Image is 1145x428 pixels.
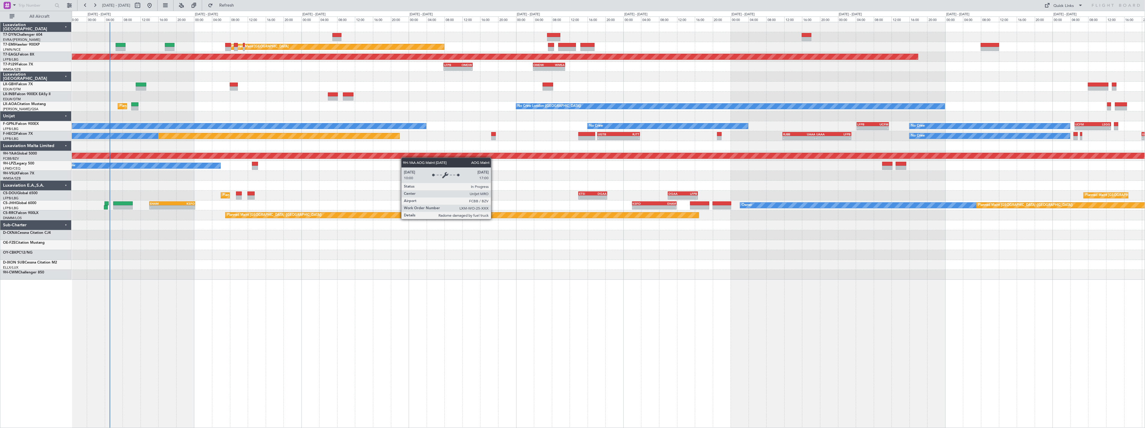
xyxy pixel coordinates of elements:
[579,192,593,195] div: ETSI
[3,271,18,274] span: 9H-CWM
[205,1,241,10] button: Refresh
[444,17,462,22] div: 08:00
[3,211,38,215] a: CS-RRCFalcon 900LX
[87,17,105,22] div: 00:00
[3,241,16,245] span: OE-FZE
[713,17,731,22] div: 20:00
[516,17,534,22] div: 00:00
[3,97,21,101] a: EDLW/DTM
[3,251,17,255] span: OY-CBK
[444,63,458,67] div: LFPB
[534,17,552,22] div: 04:00
[3,251,32,255] a: OY-CBKPC12/NG
[319,17,337,22] div: 04:00
[3,63,33,66] a: T7-PJ29Falcon 7X
[799,136,815,140] div: -
[838,17,856,22] div: 00:00
[3,137,19,141] a: LFPB/LBG
[927,17,945,22] div: 20:00
[3,132,33,136] a: F-HECDFalcon 7X
[3,33,17,37] span: T7-DYN
[3,122,39,126] a: F-GPNJFalcon 900EX
[3,231,51,235] a: D-CKNACessna Citation CJ4
[641,17,659,22] div: 04:00
[3,261,57,264] a: D-IXON SUBCessna Citation M2
[3,47,21,52] a: LFMN/NCE
[3,216,22,220] a: DNMM/LOS
[3,211,16,215] span: CS-RRC
[552,17,570,22] div: 08:00
[783,132,799,136] div: RJBB
[668,196,683,199] div: -
[732,12,755,17] div: [DATE] - [DATE]
[766,17,784,22] div: 08:00
[3,83,16,86] span: LX-GBH
[518,102,581,111] div: No Crew London ([GEOGRAPHIC_DATA])
[534,63,549,67] div: OMDW
[654,202,676,205] div: EHAM
[3,162,15,165] span: 9H-LPZ
[3,176,21,181] a: WMSA/SZB
[120,102,214,111] div: Planned Maint [GEOGRAPHIC_DATA] ([GEOGRAPHIC_DATA])
[283,17,301,22] div: 20:00
[172,202,195,205] div: KSFO
[3,265,18,270] a: ELLX/LUX
[695,17,713,22] div: 16:00
[910,17,928,22] div: 16:00
[1053,12,1077,17] div: [DATE] - [DATE]
[783,136,799,140] div: -
[123,17,141,22] div: 08:00
[3,206,19,210] a: LFPB/LBG
[549,67,565,71] div: -
[223,191,317,200] div: Planned Maint [GEOGRAPHIC_DATA] ([GEOGRAPHIC_DATA])
[1017,17,1035,22] div: 16:00
[3,132,16,136] span: F-HECD
[1035,17,1053,22] div: 20:00
[355,17,373,22] div: 12:00
[3,67,21,72] a: WMSA/SZB
[172,206,195,209] div: -
[3,43,15,47] span: T7-EMI
[16,14,63,19] span: All Aircraft
[227,211,322,220] div: Planned Maint [GEOGRAPHIC_DATA] ([GEOGRAPHIC_DATA])
[373,17,391,22] div: 16:00
[856,17,874,22] div: 04:00
[3,191,17,195] span: CS-DOU
[742,201,752,210] div: Owner
[3,241,45,245] a: OE-FZECitation Mustang
[598,132,619,136] div: UGTB
[3,87,21,92] a: EDLW/DTM
[3,152,17,155] span: 9H-YAA
[158,17,176,22] div: 16:00
[194,17,212,22] div: 00:00
[892,17,910,22] div: 12:00
[3,261,25,264] span: D-IXON SUB
[3,63,17,66] span: T7-PJ29
[105,17,123,22] div: 04:00
[1053,17,1071,22] div: 00:00
[195,12,218,17] div: [DATE] - [DATE]
[633,202,654,205] div: KSFO
[873,126,888,130] div: -
[410,12,433,17] div: [DATE] - [DATE]
[677,17,695,22] div: 12:00
[3,53,18,56] span: T7-EAGL
[874,17,892,22] div: 08:00
[3,156,19,161] a: FCBB/BZV
[69,17,87,22] div: 20:00
[633,206,654,209] div: -
[301,17,320,22] div: 00:00
[857,122,873,126] div: LFPB
[3,57,19,62] a: LFPB/LBG
[3,152,37,155] a: 9H-YAAGlobal 5000
[3,231,17,235] span: D-CKNA
[605,17,623,22] div: 20:00
[517,12,540,17] div: [DATE] - [DATE]
[834,136,851,140] div: -
[176,17,194,22] div: 20:00
[668,192,683,195] div: DGAA
[3,191,38,195] a: CS-DOUGlobal 6500
[3,43,40,47] a: T7-EMIHawker 900XP
[3,201,36,205] a: CS-JHHGlobal 6000
[911,131,925,140] div: No Crew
